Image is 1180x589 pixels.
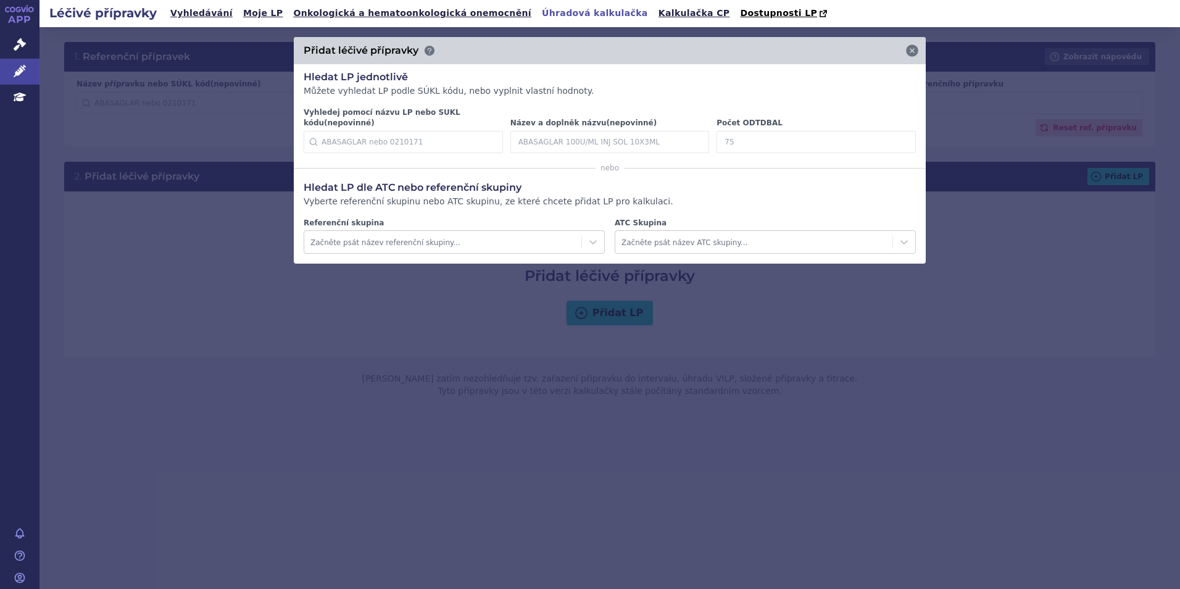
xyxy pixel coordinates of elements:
input: 75 [717,131,916,153]
a: Moje LP [239,5,286,22]
input: ABASAGLAR 100U/ML INJ SOL 10X3ML [510,131,710,153]
a: Dostupnosti LP [736,5,833,22]
span: Dostupnosti LP [740,8,817,18]
a: Vyhledávání [167,5,236,22]
h3: Hledat LP dle ATC nebo referenční skupiny [304,181,916,194]
a: Onkologická a hematoonkologická onemocnění [289,5,535,22]
h3: Přidat léčivé přípravky [304,44,418,57]
a: Kalkulačka CP [655,5,734,22]
h2: Léčivé přípravky [39,4,167,22]
label: Počet ODTDBAL [717,118,916,128]
a: Úhradová kalkulačka [538,5,652,22]
span: (nepovinné) [607,119,657,127]
div: Začněte psát název referenční skupiny... [310,234,575,250]
label: ATC Skupina [615,218,916,228]
p: Můžete vyhledat LP podle SÚKL kódu, nebo vyplnit vlastní hodnoty. [304,85,916,98]
span: nebo [596,163,624,173]
input: ABASAGLAR nebo 0210171 [304,131,503,153]
label: Název a doplněk názvu [510,118,710,128]
p: Vyberte referenční skupinu nebo ATC skupinu, ze které chcete přidat LP pro kalkulaci. [304,196,916,208]
span: (nepovinné) [324,119,375,127]
div: Začněte psát název ATC skupiny... [621,234,886,250]
label: Vyhledej pomocí názvu LP nebo SUKL kódu [304,107,503,128]
label: Referenční skupina [304,218,605,228]
h3: Hledat LP jednotlivě [304,70,916,84]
